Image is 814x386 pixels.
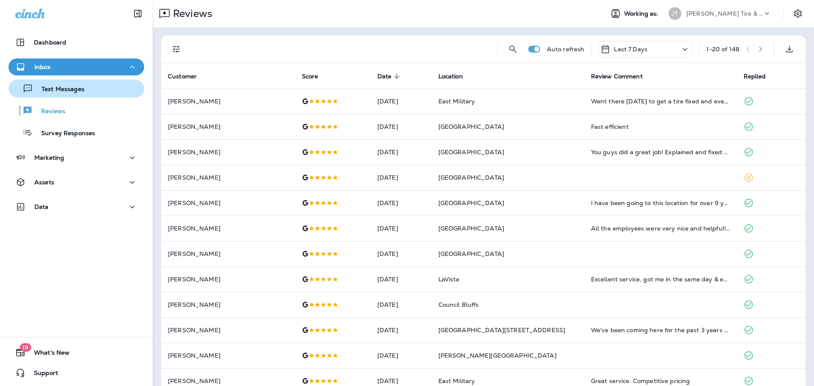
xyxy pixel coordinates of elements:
span: Working as: [624,10,660,17]
td: [DATE] [371,190,432,216]
td: [DATE] [371,89,432,114]
span: Council Bluffs [438,301,479,308]
span: [GEOGRAPHIC_DATA] [438,225,504,232]
div: Great service. Competitive pricing [591,377,730,385]
button: Marketing [8,149,144,166]
p: [PERSON_NAME] [168,98,288,105]
span: Score [302,73,318,80]
button: Inbox [8,58,144,75]
span: Customer [168,73,197,80]
p: [PERSON_NAME] [168,301,288,308]
span: Score [302,72,329,80]
p: [PERSON_NAME] [168,123,288,130]
td: [DATE] [371,241,432,267]
p: Marketing [34,154,64,161]
span: LaVista [438,275,460,283]
td: [DATE] [371,114,432,139]
span: Support [25,369,58,380]
p: [PERSON_NAME] [168,327,288,333]
p: [PERSON_NAME] [168,378,288,384]
button: Export as CSV [781,41,798,58]
span: East Military [438,377,475,385]
span: What's New [25,349,70,359]
td: [DATE] [371,216,432,241]
button: Survey Responses [8,124,144,142]
button: Reviews [8,102,144,119]
span: Replied [744,73,766,80]
span: [GEOGRAPHIC_DATA] [438,174,504,181]
span: Date [377,72,403,80]
p: [PERSON_NAME] [168,200,288,206]
span: Review Comment [591,72,654,80]
div: We've been coming here for the past 3 years for all of our tire repairs/replacement. The customer... [591,326,730,334]
button: Search Reviews [505,41,521,58]
span: Date [377,73,392,80]
button: Support [8,364,144,381]
p: [PERSON_NAME] [168,276,288,283]
span: [PERSON_NAME][GEOGRAPHIC_DATA] [438,352,557,359]
span: 19 [20,343,31,352]
p: [PERSON_NAME] [168,149,288,156]
div: Went there today to get a tire fixed and everyone was so nice, and we all made small talk. I’m go... [591,97,730,106]
button: Assets [8,174,144,191]
span: [GEOGRAPHIC_DATA][STREET_ADDRESS] [438,326,566,334]
span: East Military [438,97,475,105]
button: Filters [168,41,185,58]
div: Excellent service, got me in the same day & ended up needing 4 new tires so discussed options & l... [591,275,730,283]
p: Data [34,203,49,210]
td: [DATE] [371,343,432,368]
td: [DATE] [371,292,432,317]
span: Location [438,72,474,80]
p: [PERSON_NAME] [168,352,288,359]
p: [PERSON_NAME] [168,174,288,181]
p: Reviews [33,108,65,116]
span: [GEOGRAPHIC_DATA] [438,148,504,156]
span: Replied [744,72,777,80]
p: [PERSON_NAME] [168,225,288,232]
button: Text Messages [8,80,144,97]
p: Reviews [170,7,212,20]
div: Fast efficient [591,122,730,131]
p: Auto refresh [547,46,585,53]
p: Dashboard [34,39,66,46]
td: [DATE] [371,267,432,292]
button: 19What's New [8,344,144,361]
div: 1 - 20 of 148 [706,46,739,53]
p: Last 7 Days [614,46,647,53]
td: [DATE] [371,139,432,165]
span: Review Comment [591,73,643,80]
p: Assets [34,179,54,186]
span: Location [438,73,463,80]
button: Data [8,198,144,215]
p: Inbox [34,64,50,70]
td: [DATE] [371,165,432,190]
td: [DATE] [371,317,432,343]
div: All the employees were very nice and helpful! The service was excellent! [591,224,730,233]
span: [GEOGRAPHIC_DATA] [438,250,504,258]
span: Customer [168,72,208,80]
button: Dashboard [8,34,144,51]
p: [PERSON_NAME] Tire & Auto [686,10,763,17]
p: [PERSON_NAME] [168,250,288,257]
div: You guys did a great job! Explained and fixed the problem before I needed to pick it up for my wo... [591,148,730,156]
div: JT [669,7,681,20]
button: Settings [790,6,806,21]
span: [GEOGRAPHIC_DATA] [438,123,504,131]
span: [GEOGRAPHIC_DATA] [438,199,504,207]
div: I have been going to this location for over 9 years and I trust the work they do. The manager alw... [591,199,730,207]
button: Collapse Sidebar [126,5,150,22]
p: Text Messages [33,86,84,94]
p: Survey Responses [33,130,95,138]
